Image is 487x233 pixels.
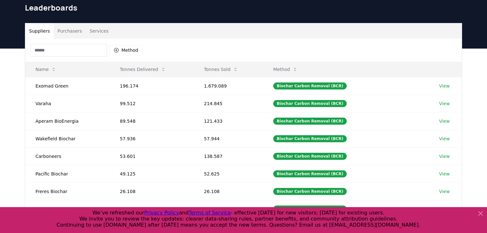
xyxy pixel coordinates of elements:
[25,165,110,183] td: Pacific Biochar
[110,112,194,130] td: 89.548
[194,95,263,112] td: 214.845
[439,188,450,195] a: View
[54,23,86,39] button: Purchasers
[25,77,110,95] td: Exomad Green
[194,200,263,218] td: 34.437
[25,3,462,13] h1: Leaderboards
[273,206,347,213] div: Biochar Carbon Removal (BCR)
[439,206,450,212] a: View
[273,135,347,142] div: Biochar Carbon Removal (BCR)
[439,153,450,159] a: View
[30,63,61,76] button: Name
[25,147,110,165] td: Carboneers
[110,130,194,147] td: 57.936
[194,165,263,183] td: 52.625
[273,100,347,107] div: Biochar Carbon Removal (BCR)
[115,63,171,76] button: Tonnes Delivered
[268,63,303,76] button: Method
[439,83,450,89] a: View
[25,200,110,218] td: Planboo
[273,82,347,89] div: Biochar Carbon Removal (BCR)
[194,183,263,200] td: 26.108
[273,170,347,177] div: Biochar Carbon Removal (BCR)
[25,95,110,112] td: Varaha
[439,118,450,124] a: View
[110,77,194,95] td: 196.174
[110,165,194,183] td: 49.125
[110,200,194,218] td: 23.718
[86,23,112,39] button: Services
[110,183,194,200] td: 26.108
[439,136,450,142] a: View
[25,112,110,130] td: Aperam BioEnergia
[110,45,143,55] button: Method
[110,95,194,112] td: 99.512
[194,112,263,130] td: 121.433
[25,23,54,39] button: Suppliers
[273,118,347,125] div: Biochar Carbon Removal (BCR)
[110,147,194,165] td: 53.601
[273,153,347,160] div: Biochar Carbon Removal (BCR)
[25,130,110,147] td: Wakefield Biochar
[194,77,263,95] td: 1.679.089
[439,171,450,177] a: View
[194,147,263,165] td: 138.587
[25,183,110,200] td: Freres Biochar
[199,63,243,76] button: Tonnes Sold
[439,100,450,107] a: View
[273,188,347,195] div: Biochar Carbon Removal (BCR)
[194,130,263,147] td: 57.944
